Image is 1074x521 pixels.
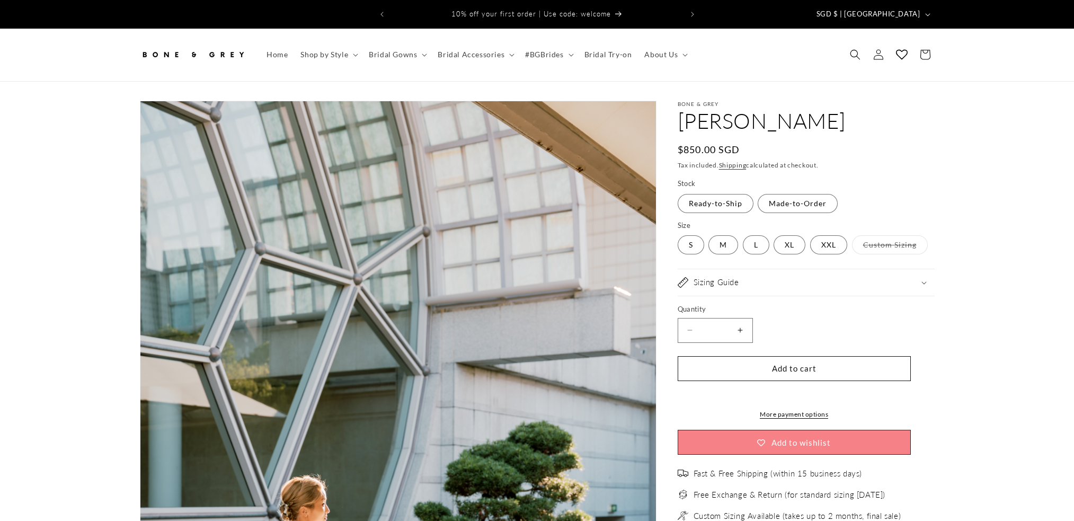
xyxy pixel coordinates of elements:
[678,235,704,254] label: S
[678,194,753,213] label: Ready-to-Ship
[678,489,688,500] img: exchange_2.png
[708,235,738,254] label: M
[681,4,704,24] button: Next announcement
[578,43,638,66] a: Bridal Try-on
[369,50,417,59] span: Bridal Gowns
[140,43,246,66] img: Bone and Grey Bridal
[678,410,911,419] a: More payment options
[638,43,692,66] summary: About Us
[678,430,911,455] button: Add to wishlist
[451,10,611,18] span: 10% off your first order | Use code: welcome
[678,179,697,189] legend: Stock
[774,235,805,254] label: XL
[694,490,886,500] span: Free Exchange & Return (for standard sizing [DATE])
[678,269,935,296] summary: Sizing Guide
[816,9,920,20] span: SGD $ | [GEOGRAPHIC_DATA]
[719,161,747,169] a: Shipping
[694,469,863,479] span: Fast & Free Shipping (within 15 business days)
[810,235,847,254] label: XXL
[362,43,431,66] summary: Bridal Gowns
[136,39,250,70] a: Bone and Grey Bridal
[694,277,739,288] h2: Sizing Guide
[294,43,362,66] summary: Shop by Style
[743,235,769,254] label: L
[678,510,688,521] img: needle.png
[267,50,288,59] span: Home
[431,43,519,66] summary: Bridal Accessories
[678,101,935,107] p: Bone & Grey
[678,356,911,381] button: Add to cart
[644,50,678,59] span: About Us
[758,194,838,213] label: Made-to-Order
[678,107,935,135] h1: [PERSON_NAME]
[678,160,935,171] div: Tax included. calculated at checkout.
[584,50,632,59] span: Bridal Try-on
[370,4,394,24] button: Previous announcement
[525,50,563,59] span: #BGBrides
[678,143,740,157] span: $850.00 SGD
[810,4,935,24] button: SGD $ | [GEOGRAPHIC_DATA]
[260,43,294,66] a: Home
[844,43,867,66] summary: Search
[852,235,928,254] label: Custom Sizing
[438,50,504,59] span: Bridal Accessories
[678,220,692,231] legend: Size
[678,304,911,315] label: Quantity
[300,50,348,59] span: Shop by Style
[519,43,578,66] summary: #BGBrides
